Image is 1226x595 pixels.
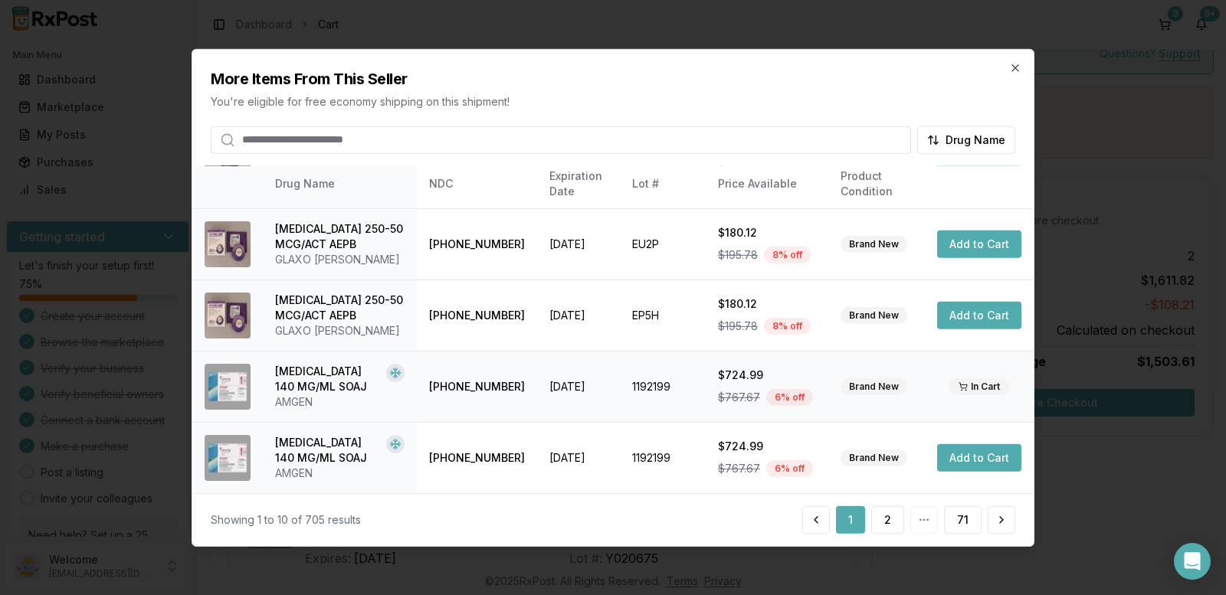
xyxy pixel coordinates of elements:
[205,293,251,338] img: Advair Diskus 250-50 MCG/ACT AEPB
[275,323,405,338] div: GLAXO [PERSON_NAME]
[417,208,537,280] td: [PHONE_NUMBER]
[949,378,1010,395] div: In Cart
[718,461,760,476] span: $767.67
[766,389,813,406] div: 6 % off
[620,422,706,493] td: 1192199
[537,208,620,280] td: [DATE]
[211,512,361,528] div: Showing 1 to 10 of 705 results
[718,225,816,240] div: $180.12
[937,230,1021,258] button: Add to Cart
[417,165,537,202] th: NDC
[620,208,706,280] td: EU2P
[766,460,813,477] div: 6 % off
[205,364,251,410] img: Aimovig 140 MG/ML SOAJ
[841,450,907,466] div: Brand New
[718,439,816,454] div: $724.99
[275,221,405,252] div: [MEDICAL_DATA] 250-50 MCG/ACT AEPB
[620,351,706,422] td: 1192199
[275,466,405,481] div: AMGEN
[871,506,904,534] button: 2
[263,165,417,202] th: Drug Name
[205,435,251,481] img: Aimovig 140 MG/ML SOAJ
[718,296,816,312] div: $180.12
[417,280,537,351] td: [PHONE_NUMBER]
[764,318,811,335] div: 8 % off
[946,132,1005,147] span: Drug Name
[275,394,405,410] div: AMGEN
[417,422,537,493] td: [PHONE_NUMBER]
[537,351,620,422] td: [DATE]
[275,364,380,394] div: [MEDICAL_DATA] 140 MG/ML SOAJ
[718,368,816,383] div: $724.99
[417,351,537,422] td: [PHONE_NUMBER]
[841,236,907,253] div: Brand New
[537,422,620,493] td: [DATE]
[828,165,925,202] th: Product Condition
[620,165,706,202] th: Lot #
[937,444,1021,472] button: Add to Cart
[620,280,706,351] td: EP5H
[764,247,811,263] div: 8 % off
[944,506,982,534] button: 71
[205,221,251,267] img: Advair Diskus 250-50 MCG/ACT AEPB
[841,378,907,395] div: Brand New
[706,165,828,202] th: Price Available
[937,302,1021,329] button: Add to Cart
[718,319,758,334] span: $195.78
[211,93,1015,109] p: You're eligible for free economy shipping on this shipment!
[718,390,760,405] span: $767.67
[275,293,405,323] div: [MEDICAL_DATA] 250-50 MCG/ACT AEPB
[718,247,758,263] span: $195.78
[917,126,1015,153] button: Drug Name
[275,435,380,466] div: [MEDICAL_DATA] 140 MG/ML SOAJ
[537,165,620,202] th: Expiration Date
[537,280,620,351] td: [DATE]
[836,506,865,534] button: 1
[841,307,907,324] div: Brand New
[211,67,1015,89] h2: More Items From This Seller
[275,252,405,267] div: GLAXO [PERSON_NAME]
